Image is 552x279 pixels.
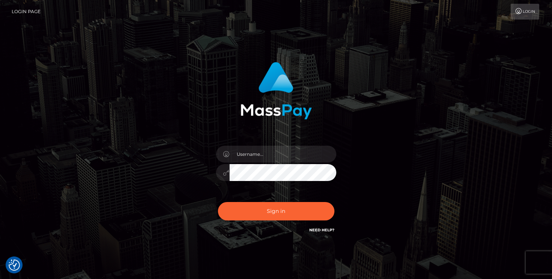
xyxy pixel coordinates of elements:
[511,4,539,20] a: Login
[309,228,334,232] a: Need Help?
[9,259,20,271] img: Revisit consent button
[240,62,312,119] img: MassPay Login
[218,202,334,220] button: Sign in
[230,146,336,163] input: Username...
[12,4,41,20] a: Login Page
[9,259,20,271] button: Consent Preferences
